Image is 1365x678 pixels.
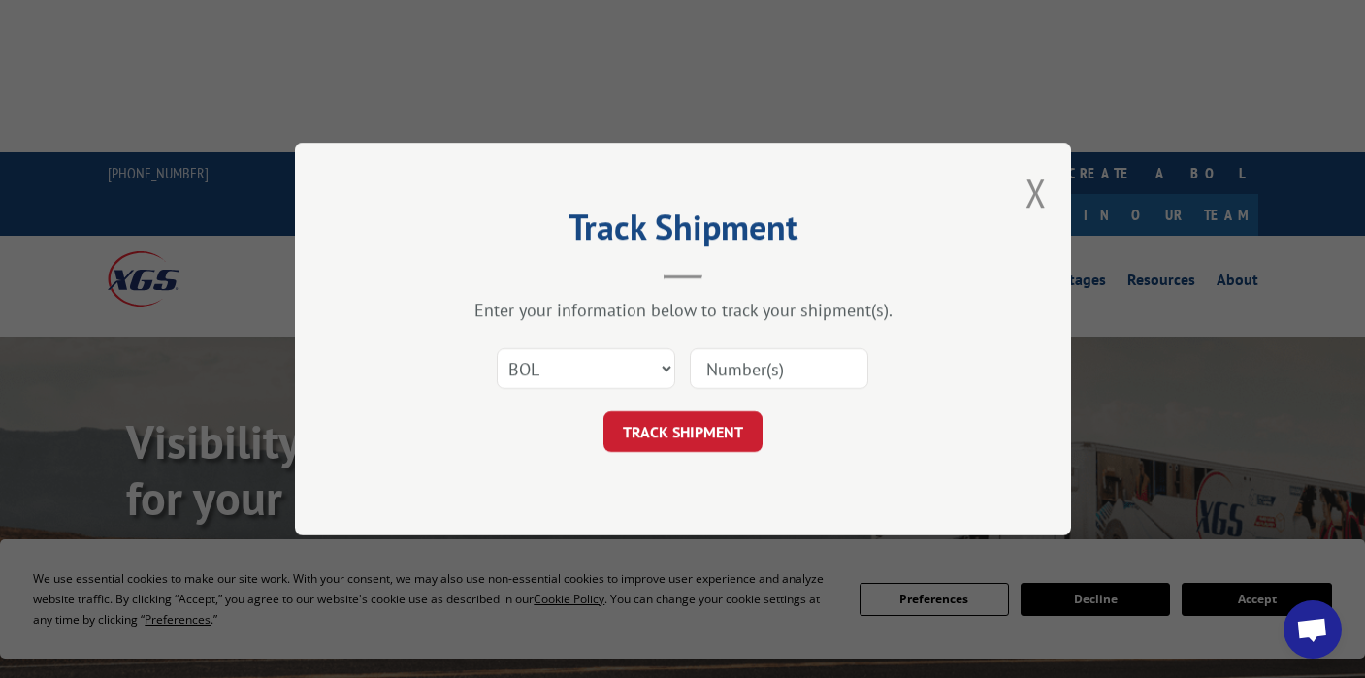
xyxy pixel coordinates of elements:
div: Open chat [1284,600,1342,659]
h2: Track Shipment [392,213,974,250]
button: Close modal [1025,167,1047,218]
button: TRACK SHIPMENT [603,411,763,452]
div: Enter your information below to track your shipment(s). [392,299,974,321]
input: Number(s) [690,348,868,389]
